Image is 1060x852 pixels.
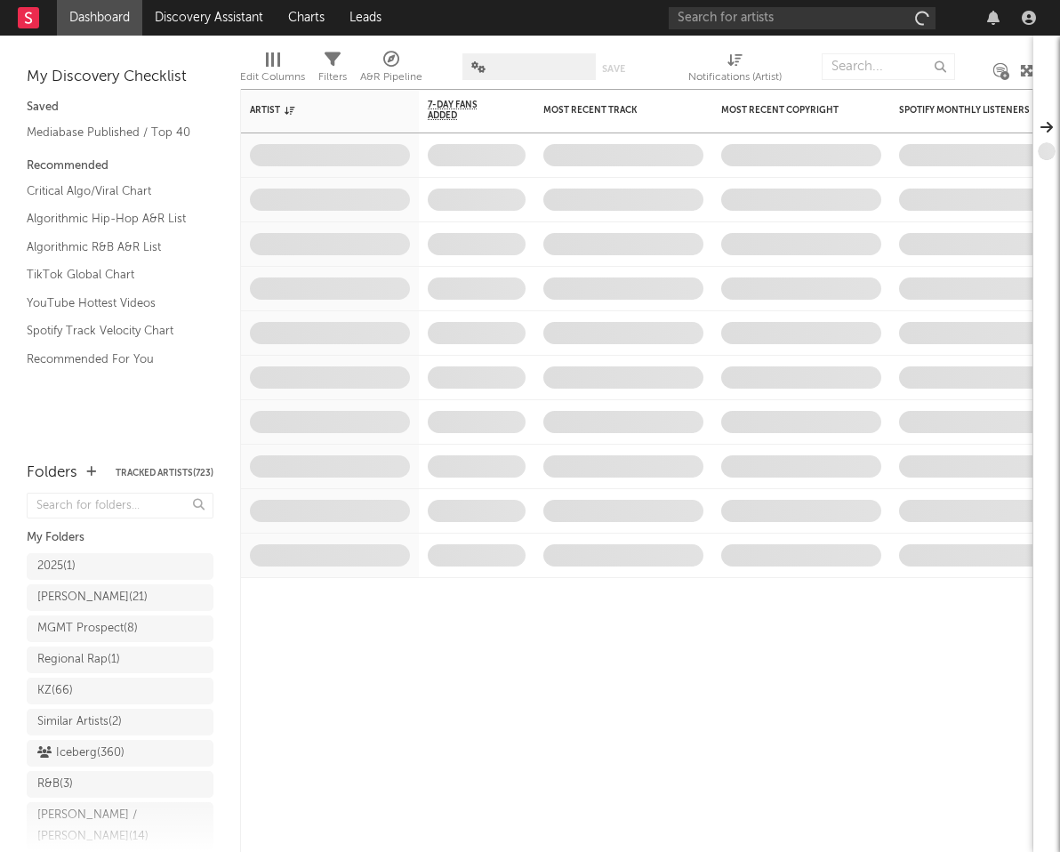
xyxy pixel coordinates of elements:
[27,181,196,201] a: Critical Algo/Viral Chart
[27,802,213,850] a: [PERSON_NAME] / [PERSON_NAME](14)
[27,265,196,285] a: TikTok Global Chart
[318,67,347,88] div: Filters
[27,740,213,767] a: Iceberg(360)
[240,67,305,88] div: Edit Columns
[27,709,213,735] a: Similar Artists(2)
[27,67,213,88] div: My Discovery Checklist
[27,647,213,673] a: Regional Rap(1)
[250,105,383,116] div: Artist
[37,618,138,639] div: MGMT Prospect ( 8 )
[27,493,213,518] input: Search for folders...
[37,774,73,795] div: R&B ( 3 )
[27,584,213,611] a: [PERSON_NAME](21)
[27,527,213,549] div: My Folders
[822,53,955,80] input: Search...
[27,237,196,257] a: Algorithmic R&B A&R List
[899,105,1032,116] div: Spotify Monthly Listeners
[721,105,855,116] div: Most Recent Copyright
[37,680,73,702] div: KZ ( 66 )
[37,587,148,608] div: [PERSON_NAME] ( 21 )
[602,64,625,74] button: Save
[318,44,347,96] div: Filters
[27,97,213,118] div: Saved
[27,350,196,369] a: Recommended For You
[37,649,120,671] div: Regional Rap ( 1 )
[688,67,782,88] div: Notifications (Artist)
[27,209,196,229] a: Algorithmic Hip-Hop A&R List
[240,44,305,96] div: Edit Columns
[27,123,196,142] a: Mediabase Published / Top 40
[27,321,196,341] a: Spotify Track Velocity Chart
[27,553,213,580] a: 2025(1)
[116,469,213,478] button: Tracked Artists(723)
[37,805,163,848] div: [PERSON_NAME] / [PERSON_NAME] ( 14 )
[27,462,77,484] div: Folders
[669,7,936,29] input: Search for artists
[27,293,196,313] a: YouTube Hottest Videos
[428,100,499,121] span: 7-Day Fans Added
[27,771,213,798] a: R&B(3)
[688,44,782,96] div: Notifications (Artist)
[37,556,76,577] div: 2025 ( 1 )
[27,615,213,642] a: MGMT Prospect(8)
[27,156,213,177] div: Recommended
[543,105,677,116] div: Most Recent Track
[360,67,422,88] div: A&R Pipeline
[360,44,422,96] div: A&R Pipeline
[27,678,213,704] a: KZ(66)
[37,711,122,733] div: Similar Artists ( 2 )
[37,743,124,764] div: Iceberg ( 360 )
